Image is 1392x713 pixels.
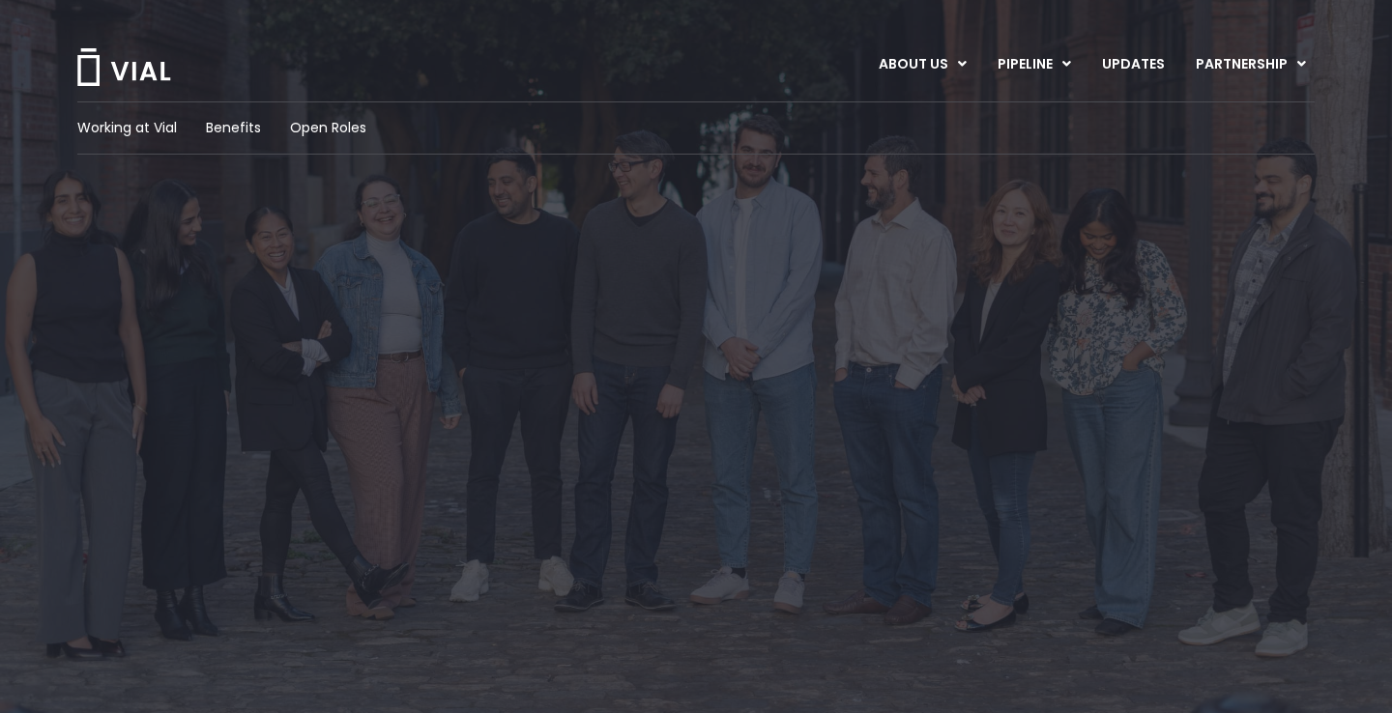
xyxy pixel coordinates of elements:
[290,118,366,138] a: Open Roles
[1087,48,1179,81] a: UPDATES
[77,118,177,138] a: Working at Vial
[863,48,981,81] a: ABOUT USMenu Toggle
[982,48,1086,81] a: PIPELINEMenu Toggle
[75,48,172,86] img: Vial Logo
[1180,48,1321,81] a: PARTNERSHIPMenu Toggle
[206,118,261,138] a: Benefits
